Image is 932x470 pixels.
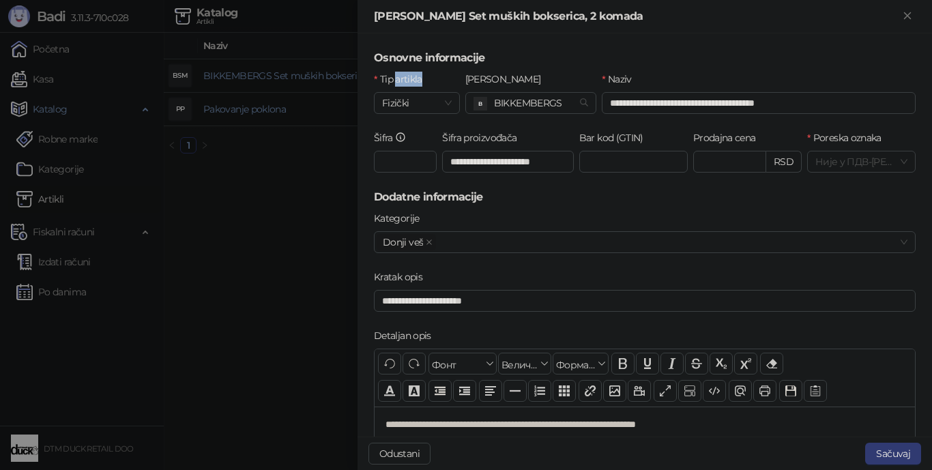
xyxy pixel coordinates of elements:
button: Величина [498,353,551,374]
button: Табела [553,380,576,402]
button: Увлачење [453,380,476,402]
button: Шаблон [804,380,827,402]
button: Уклони формат [760,353,783,374]
label: Robna marka [465,72,549,87]
button: Преглед [729,380,752,402]
label: Tip artikla [374,72,431,87]
label: Kratak opis [374,269,431,284]
span: Donji veš [383,235,423,250]
button: Искошено [660,353,684,374]
button: Боја текста [378,380,401,402]
button: Odustani [368,443,431,465]
button: Видео [628,380,651,402]
button: Поврати [378,353,401,374]
button: Zatvori [899,8,916,25]
button: Листа [528,380,551,402]
h5: Osnovne informacije [374,50,916,66]
button: Боја позадине [403,380,426,402]
button: Прикажи блокове [678,380,701,402]
label: Šifra [374,130,415,145]
span: Donji veš [377,234,436,250]
button: Приказ кода [703,380,726,402]
input: Naziv [602,92,916,114]
button: Формати [553,353,609,374]
button: Подебљано [611,353,635,374]
button: Сачувај [779,380,802,402]
div: B [474,97,487,111]
button: Подвучено [636,353,659,374]
label: Prodajna cena [693,130,764,145]
button: Фонт [428,353,497,374]
span: close [426,239,433,246]
span: Fizički [382,93,452,113]
div: RSD [766,151,802,173]
label: Kategorije [374,211,428,226]
button: Експонент [734,353,757,374]
button: Поравнање [479,380,502,402]
span: BIKKEMBERGS [474,93,589,113]
button: Индексирано [710,353,733,374]
input: Kratak opis [374,290,916,312]
input: Šifra proizvođača [442,151,574,173]
label: Poreska oznaka [807,130,890,145]
button: Sačuvaj [865,443,921,465]
button: Прецртано [685,353,708,374]
h5: Dodatne informacije [374,189,916,205]
button: Понови [403,353,426,374]
input: Bar kod (GTIN) [579,151,688,173]
button: Штампај [753,380,776,402]
label: Šifra proizvođača [442,130,525,145]
div: [PERSON_NAME] Set muških bokserica, 2 komada [374,8,899,25]
button: Слика [603,380,626,402]
label: Bar kod (GTIN) [579,130,652,145]
label: Naziv [602,72,640,87]
button: Приказ преко целог екрана [654,380,677,402]
button: Извлачење [428,380,452,402]
label: Detaljan opis [374,328,439,343]
button: Хоризонтална линија [504,380,527,402]
button: Веза [579,380,602,402]
span: Није у ПДВ - [PERSON_NAME] ( 0,00 %) [815,151,907,172]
